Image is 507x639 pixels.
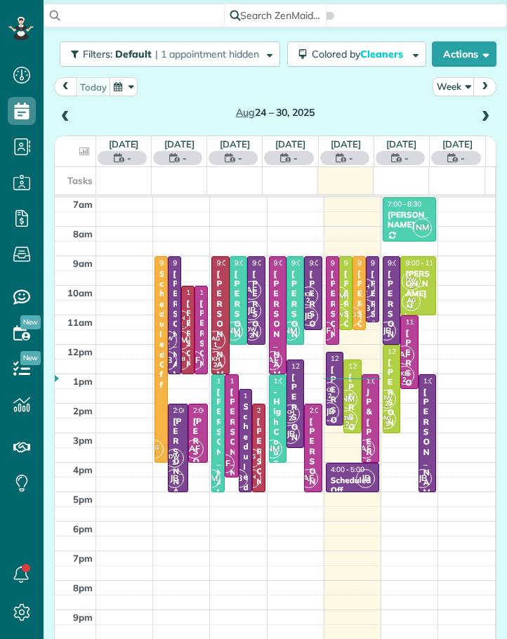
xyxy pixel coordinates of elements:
[73,553,93,564] span: 7pm
[291,362,329,371] span: 12:30 - 3:30
[83,48,112,60] span: Filters:
[274,376,308,386] span: 1:00 - 4:00
[224,322,243,341] span: NM
[406,275,417,283] span: DW
[299,469,318,488] span: AF
[404,269,432,299] div: [PERSON_NAME]
[461,151,465,165] span: -
[172,416,184,518] div: [PERSON_NAME]
[183,151,187,165] span: -
[388,199,421,209] span: 7:00 - 8:30
[67,287,93,298] span: 10am
[229,387,234,518] div: [PERSON_NAME]
[405,317,443,327] span: 11:00 - 1:30
[402,279,420,293] small: 2
[162,334,173,342] span: DW
[339,418,357,431] small: 2
[281,322,300,341] span: NM
[251,269,261,390] div: [PERSON_NAME]
[256,416,261,548] div: [PERSON_NAME]
[330,475,375,496] div: Scheduled Off
[287,41,426,67] button: Colored byCleaners
[60,41,280,67] button: Filters: Default | 1 appointment hidden
[321,390,338,403] small: 2
[291,258,329,268] span: 9:00 - 12:00
[263,440,282,459] span: NM
[387,357,396,479] div: [PERSON_NAME]
[73,199,93,210] span: 7am
[291,269,300,390] div: [PERSON_NAME]
[177,355,185,362] span: CB
[388,258,426,268] span: 9:00 - 12:00
[67,317,93,328] span: 11am
[291,372,300,494] div: [PERSON_NAME]
[127,151,131,165] span: -
[207,359,225,372] small: 2
[247,473,256,480] span: KH
[413,469,432,488] span: JB
[73,464,93,475] span: 4pm
[308,416,317,538] div: [PERSON_NAME]
[73,494,93,505] span: 5pm
[79,107,472,118] h2: 24 – 30, 2025
[357,258,395,268] span: 9:00 - 11:30
[361,282,370,290] span: KH
[304,290,313,298] span: KH
[53,41,280,67] a: Filters: Default | 1 appointment hidden
[244,391,277,400] span: 1:30 - 5:00
[378,397,395,411] small: 2
[423,376,457,386] span: 1:00 - 5:00
[73,582,93,593] span: 8pm
[281,425,300,444] span: JB
[211,355,220,362] span: KH
[185,298,190,430] div: [PERSON_NAME]
[150,443,159,451] span: AG
[400,369,409,377] span: KH
[413,218,432,237] span: NM
[243,402,248,523] div: Scheduled Off
[166,456,183,470] small: 2
[199,298,204,430] div: [PERSON_NAME]
[164,138,195,150] a: [DATE]
[173,406,206,415] span: 2:00 - 5:00
[308,269,317,390] div: [PERSON_NAME]
[273,387,282,599] div: - High Country Cleaning Service
[387,210,432,230] div: [PERSON_NAME]
[165,469,184,488] span: JB
[423,387,432,508] div: [PERSON_NAME]
[383,414,391,421] span: AG
[349,151,353,165] span: -
[242,281,261,300] span: AF
[193,406,227,415] span: 2:00 - 4:00
[378,418,395,431] small: 1
[235,258,272,268] span: 9:00 - 12:00
[294,151,298,165] span: -
[343,269,348,400] div: [PERSON_NAME]
[173,258,206,268] span: 9:00 - 1:00
[309,258,347,268] span: 9:00 - 11:30
[185,440,204,459] span: AF
[348,362,386,371] span: 12:30 - 3:00
[159,258,193,268] span: 9:00 - 4:00
[73,435,93,446] span: 3pm
[331,354,369,363] span: 12:15 - 2:45
[407,296,416,303] span: AG
[405,258,443,268] span: 9:00 - 11:00
[238,151,242,165] span: -
[370,269,375,400] div: [PERSON_NAME]
[192,416,204,518] div: [PERSON_NAME]
[299,307,318,326] span: JB
[473,77,496,96] button: next
[273,269,282,390] div: [PERSON_NAME]
[159,269,164,390] div: Scheduled Off
[155,48,259,60] span: | 1 appointment hidden
[386,138,416,150] a: [DATE]
[286,408,295,416] span: KH
[325,386,334,393] span: KH
[207,338,225,352] small: 1
[356,469,375,488] span: JB
[331,465,364,474] span: 4:00 - 5:00
[216,387,220,518] div: [PERSON_NAME]
[344,258,382,268] span: 9:00 - 11:30
[73,523,93,534] span: 6pm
